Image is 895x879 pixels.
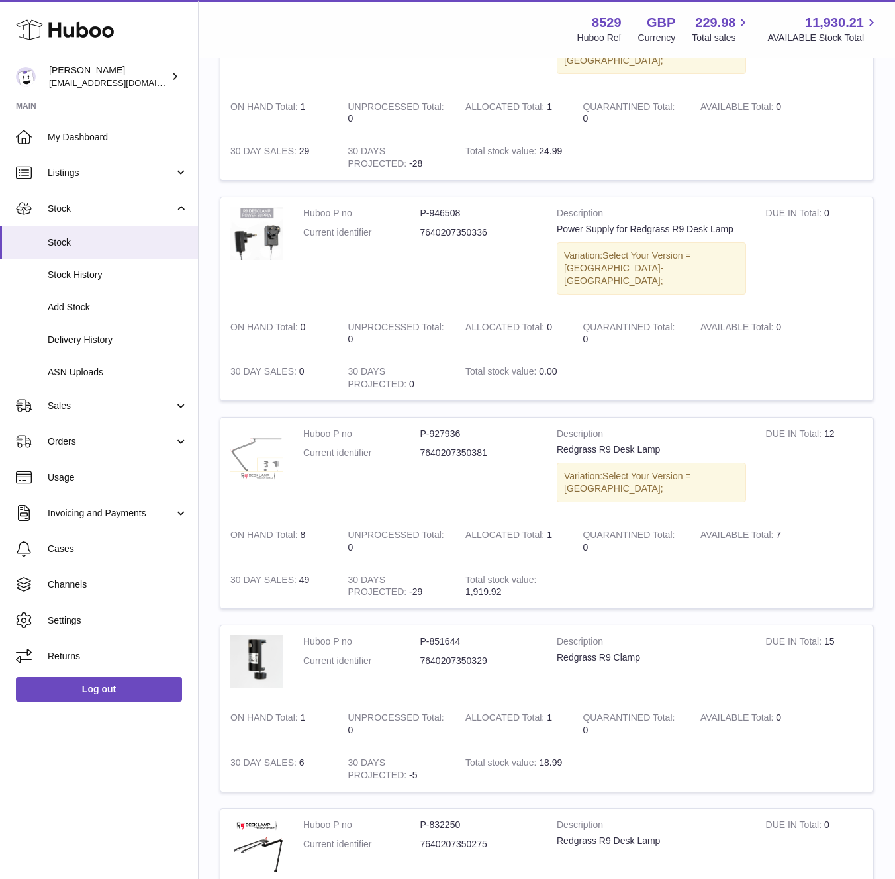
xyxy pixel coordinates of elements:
td: 0 [220,311,338,356]
dd: P-832250 [420,819,538,831]
td: 0 [338,519,455,564]
span: 18.99 [539,757,562,768]
strong: AVAILABLE Total [700,530,776,543]
strong: GBP [647,14,675,32]
dt: Current identifier [303,838,420,851]
strong: UNPROCESSED Total [348,712,444,726]
strong: Total stock value [465,575,536,588]
dt: Huboo P no [303,635,420,648]
strong: QUARANTINED Total [583,530,675,543]
span: Listings [48,167,174,179]
dt: Current identifier [303,447,420,459]
span: 0 [583,542,588,553]
span: Usage [48,471,188,484]
td: 0 [220,355,338,400]
strong: ALLOCATED Total [465,712,547,726]
strong: DUE IN Total [766,428,824,442]
td: 0 [690,311,808,356]
strong: ALLOCATED Total [465,101,547,115]
dt: Huboo P no [303,819,420,831]
dd: 7640207350329 [420,655,538,667]
div: Currency [638,32,676,44]
strong: AVAILABLE Total [700,101,776,115]
strong: ON HAND Total [230,101,301,115]
div: Power Supply for Redgrass R9 Desk Lamp [557,223,746,236]
td: 29 [220,135,338,180]
span: 24.99 [539,146,562,156]
dd: P-851644 [420,635,538,648]
span: Select Your Version = [GEOGRAPHIC_DATA]-[GEOGRAPHIC_DATA]; [564,250,691,286]
td: 6 [220,747,338,792]
strong: ON HAND Total [230,712,301,726]
span: Settings [48,614,188,627]
strong: 8529 [592,14,622,32]
span: 0 [583,113,588,124]
td: -28 [338,135,455,180]
span: Stock [48,236,188,249]
span: 0 [583,725,588,735]
div: Variation: [557,463,746,502]
strong: 30 DAYS PROJECTED [348,757,409,784]
span: Invoicing and Payments [48,507,174,520]
td: 7 [690,519,808,564]
span: AVAILABLE Stock Total [767,32,879,44]
span: 1,919.92 [465,586,502,597]
strong: 30 DAY SALES [230,146,299,160]
dd: 7640207350336 [420,226,538,239]
span: 11,930.21 [805,14,864,32]
strong: Description [557,635,746,651]
strong: DUE IN Total [766,208,824,222]
strong: 30 DAYS PROJECTED [348,366,409,393]
td: 0 [338,355,455,400]
div: Huboo Ref [577,32,622,44]
span: My Dashboard [48,131,188,144]
strong: AVAILABLE Total [700,712,776,726]
div: [PERSON_NAME] [49,64,168,89]
strong: Total stock value [465,366,539,380]
span: Delivery History [48,334,188,346]
strong: 30 DAYS PROJECTED [348,146,409,172]
td: 1 [220,702,338,747]
strong: ON HAND Total [230,530,301,543]
span: Stock [48,203,174,215]
strong: UNPROCESSED Total [348,101,444,115]
img: product image [230,819,283,872]
span: [EMAIL_ADDRESS][DOMAIN_NAME] [49,77,195,88]
strong: Total stock value [465,146,539,160]
td: 0 [690,702,808,747]
dt: Current identifier [303,226,420,239]
td: 49 [220,564,338,609]
div: Redgrass R9 Clamp [557,651,746,664]
dt: Huboo P no [303,428,420,440]
td: 1 [220,91,338,136]
span: Add Stock [48,301,188,314]
dd: P-927936 [420,428,538,440]
strong: UNPROCESSED Total [348,322,444,336]
span: Returns [48,650,188,663]
div: Variation: [557,242,746,295]
img: product image [230,635,283,688]
strong: ON HAND Total [230,322,301,336]
span: 0 [583,334,588,344]
td: 0 [338,702,455,747]
img: admin@redgrass.ch [16,67,36,87]
span: Channels [48,578,188,591]
span: Cases [48,543,188,555]
td: 0 [338,91,455,136]
strong: 30 DAY SALES [230,757,299,771]
span: Select Your Version = [GEOGRAPHIC_DATA]; [564,471,691,494]
span: 229.98 [695,14,735,32]
td: 0 [756,197,873,310]
strong: QUARANTINED Total [583,322,675,336]
strong: 30 DAY SALES [230,366,299,380]
a: 11,930.21 AVAILABLE Stock Total [767,14,879,44]
strong: Description [557,819,746,835]
td: 1 [455,702,573,747]
td: 0 [690,91,808,136]
span: Shipped from = [GEOGRAPHIC_DATA]; [564,42,665,66]
strong: DUE IN Total [766,636,824,650]
td: 8 [220,519,338,564]
dd: P-946508 [420,207,538,220]
dt: Current identifier [303,655,420,667]
strong: DUE IN Total [766,819,824,833]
